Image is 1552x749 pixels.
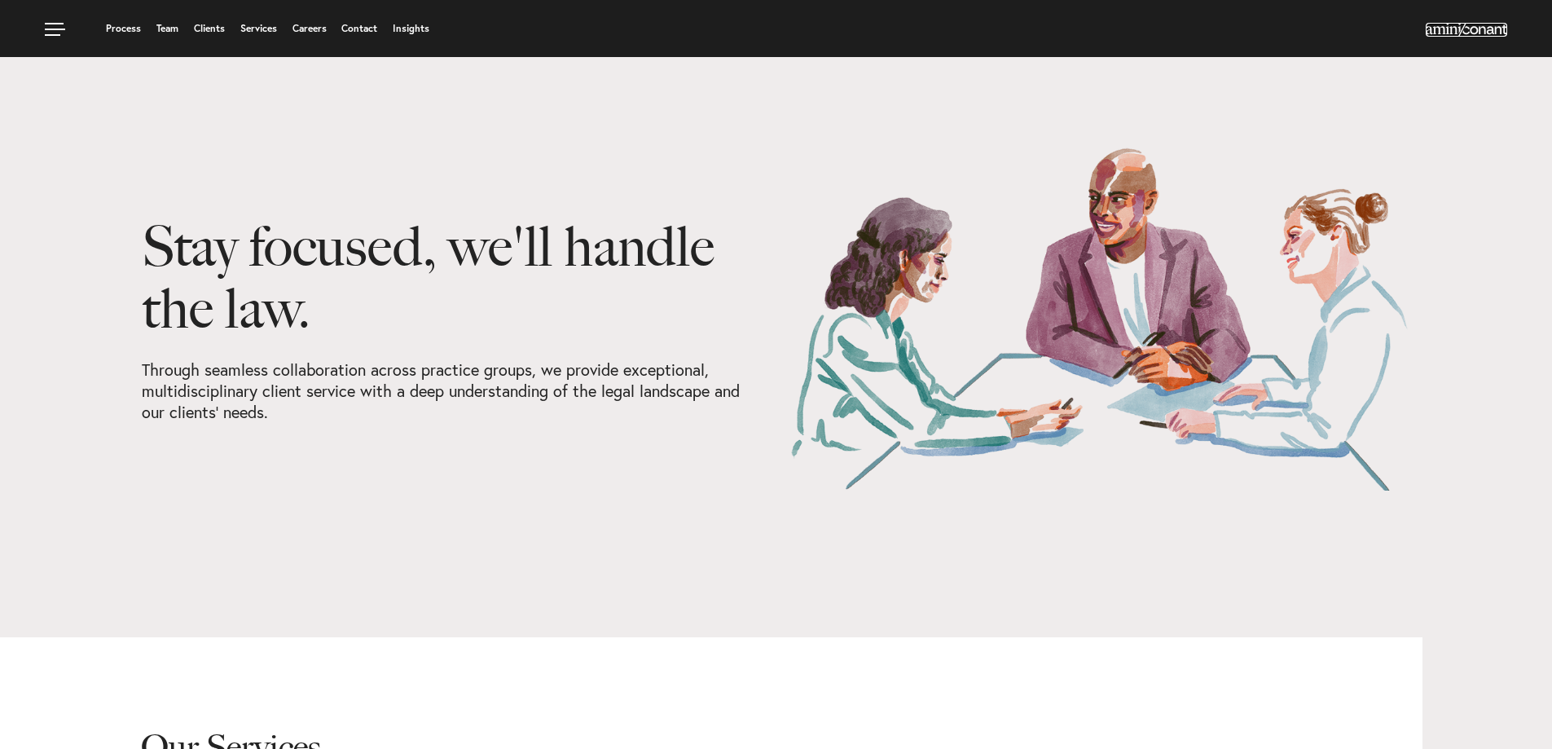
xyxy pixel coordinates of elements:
[142,215,764,359] h1: Stay focused, we'll handle the law.
[194,24,225,33] a: Clients
[142,359,764,423] p: Through seamless collaboration across practice groups, we provide exceptional, multidisciplinary ...
[393,24,429,33] a: Insights
[292,24,327,33] a: Careers
[1426,23,1507,36] img: Amini & Conant
[789,147,1411,491] img: Our Services
[106,24,141,33] a: Process
[341,24,377,33] a: Contact
[240,24,277,33] a: Services
[1426,24,1507,37] a: Home
[156,24,178,33] a: Team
